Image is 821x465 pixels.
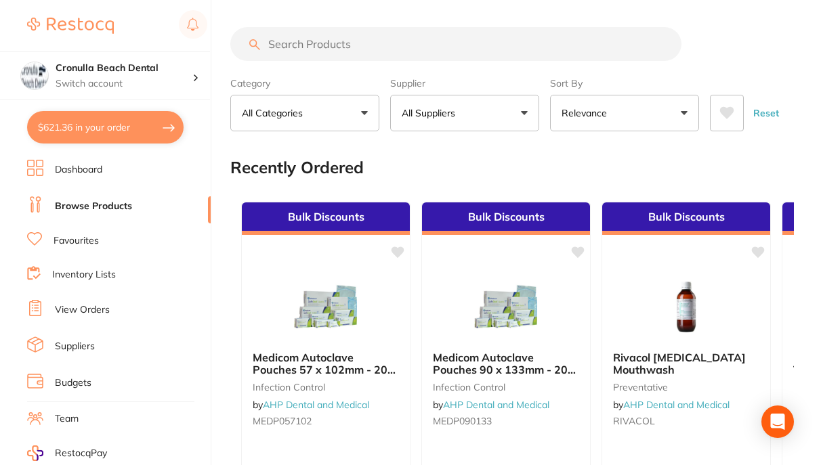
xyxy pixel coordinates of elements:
[433,416,579,426] small: MEDP090133
[27,10,114,41] a: Restocq Logo
[230,95,379,131] button: All Categories
[27,445,107,461] a: RestocqPay
[56,77,192,91] p: Switch account
[562,106,612,120] p: Relevance
[230,77,379,89] label: Category
[433,382,579,393] small: infection control
[56,62,192,75] h4: Cronulla Beach Dental
[253,416,399,426] small: MEDP057102
[55,163,102,177] a: Dashboard
[433,399,549,411] span: by
[230,27,681,61] input: Search Products
[613,399,730,411] span: by
[433,351,579,376] b: Medicom Autoclave Pouches 90 x 133mm - 200 per box
[613,382,759,393] small: preventative
[55,412,79,426] a: Team
[242,106,308,120] p: All Categories
[27,111,184,143] button: $621.36 in your order
[253,351,399,376] b: Medicom Autoclave Pouches 57 x 102mm - 200 per box
[27,445,43,461] img: RestocqPay
[550,77,699,89] label: Sort By
[422,202,590,235] div: Bulk Discounts
[462,273,550,340] img: Medicom Autoclave Pouches 90 x 133mm - 200 per box
[27,18,114,34] img: Restocq Logo
[242,202,410,235] div: Bulk Discounts
[263,399,369,411] a: AHP Dental and Medical
[390,95,539,131] button: All Suppliers
[253,399,369,411] span: by
[749,95,783,131] button: Reset
[253,382,399,393] small: infection control
[613,351,759,376] b: Rivacol Chlorhexidine Mouthwash
[52,268,116,282] a: Inventory Lists
[55,303,110,317] a: View Orders
[55,200,132,213] a: Browse Products
[55,340,95,353] a: Suppliers
[21,62,48,89] img: Cronulla Beach Dental
[613,416,759,426] small: RIVACOL
[642,273,730,340] img: Rivacol Chlorhexidine Mouthwash
[602,202,770,235] div: Bulk Discounts
[390,77,539,89] label: Supplier
[550,95,699,131] button: Relevance
[761,405,794,438] div: Open Intercom Messenger
[623,399,730,411] a: AHP Dental and Medical
[55,376,91,390] a: Budgets
[55,447,107,460] span: RestocqPay
[54,234,99,248] a: Favourites
[402,106,461,120] p: All Suppliers
[282,273,370,340] img: Medicom Autoclave Pouches 57 x 102mm - 200 per box
[443,399,549,411] a: AHP Dental and Medical
[230,158,364,177] h2: Recently Ordered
